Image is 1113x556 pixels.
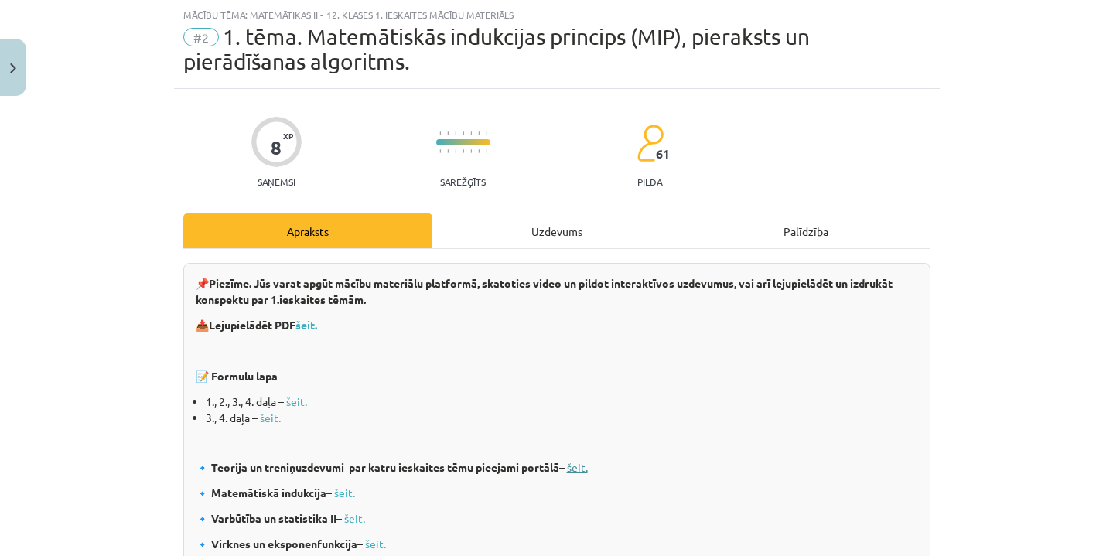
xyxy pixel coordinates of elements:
[344,511,365,525] a: šeit.
[196,536,918,552] p: –
[439,131,441,135] img: icon-short-line-57e1e144782c952c97e751825c79c345078a6d821885a25fce030b3d8c18986b.svg
[486,149,487,153] img: icon-short-line-57e1e144782c952c97e751825c79c345078a6d821885a25fce030b3d8c18986b.svg
[637,124,664,162] img: students-c634bb4e5e11cddfef0936a35e636f08e4e9abd3cc4e673bd6f9a4125e45ecb1.svg
[463,131,464,135] img: icon-short-line-57e1e144782c952c97e751825c79c345078a6d821885a25fce030b3d8c18986b.svg
[447,131,449,135] img: icon-short-line-57e1e144782c952c97e751825c79c345078a6d821885a25fce030b3d8c18986b.svg
[637,176,662,187] p: pilda
[447,149,449,153] img: icon-short-line-57e1e144782c952c97e751825c79c345078a6d821885a25fce030b3d8c18986b.svg
[209,318,295,332] b: Lejupielādēt PDF
[486,131,487,135] img: icon-short-line-57e1e144782c952c97e751825c79c345078a6d821885a25fce030b3d8c18986b.svg
[196,511,336,525] b: 🔹 Varbūtība un statistika II
[478,131,480,135] img: icon-short-line-57e1e144782c952c97e751825c79c345078a6d821885a25fce030b3d8c18986b.svg
[196,537,357,551] b: 🔹 Virknes un eksponenfunkcija
[260,411,281,425] a: šeit.
[567,460,588,474] a: šeit.
[478,149,480,153] img: icon-short-line-57e1e144782c952c97e751825c79c345078a6d821885a25fce030b3d8c18986b.svg
[455,131,456,135] img: icon-short-line-57e1e144782c952c97e751825c79c345078a6d821885a25fce030b3d8c18986b.svg
[206,394,918,410] li: 1., 2., 3., 4. daļa –
[365,537,386,551] a: šeit.
[463,149,464,153] img: icon-short-line-57e1e144782c952c97e751825c79c345078a6d821885a25fce030b3d8c18986b.svg
[183,28,219,46] span: #2
[183,213,432,248] div: Apraksts
[283,131,293,140] span: XP
[432,213,681,248] div: Uzdevums
[196,510,918,527] p: –
[295,318,317,332] a: šeit.
[271,137,282,159] div: 8
[183,9,930,20] div: Mācību tēma: Matemātikas ii - 12. klases 1. ieskaites mācību materiāls
[196,276,893,306] b: Piezīme. Jūs varat apgūt mācību materiālu platformā, skatoties video un pildot interaktīvos uzdev...
[196,485,918,501] p: –
[251,176,302,187] p: Saņemsi
[196,486,326,500] b: 🔹 Matemātiskā indukcija
[286,394,307,408] a: šeit.
[10,63,16,73] img: icon-close-lesson-0947bae3869378f0d4975bcd49f059093ad1ed9edebbc8119c70593378902aed.svg
[196,275,918,308] p: 📌
[656,147,670,161] span: 61
[196,459,918,476] p: –
[455,149,456,153] img: icon-short-line-57e1e144782c952c97e751825c79c345078a6d821885a25fce030b3d8c18986b.svg
[681,213,930,248] div: Palīdzība
[206,410,918,426] li: 3., 4. daļa –
[470,131,472,135] img: icon-short-line-57e1e144782c952c97e751825c79c345078a6d821885a25fce030b3d8c18986b.svg
[334,486,355,500] a: šeit.
[196,369,278,383] b: 📝 Formulu lapa
[440,176,486,187] p: Sarežģīts
[196,317,918,333] p: 📥
[439,149,441,153] img: icon-short-line-57e1e144782c952c97e751825c79c345078a6d821885a25fce030b3d8c18986b.svg
[470,149,472,153] img: icon-short-line-57e1e144782c952c97e751825c79c345078a6d821885a25fce030b3d8c18986b.svg
[196,460,559,474] b: 🔹 Teorija un treniņuzdevumi par katru ieskaites tēmu pieejami portālā
[183,24,810,74] span: 1. tēma. Matemātiskās indukcijas princips (MIP), pieraksts un pierādīšanas algoritms.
